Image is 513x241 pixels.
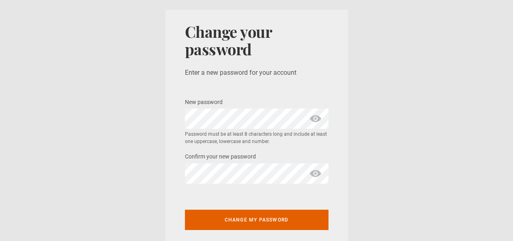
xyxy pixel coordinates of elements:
[185,68,328,78] p: Enter a new password for your account
[185,23,328,58] h1: Change your password
[185,98,223,107] label: New password
[185,130,328,145] small: Password must be at least 8 characters long and include at least one uppercase, lowercase and num...
[185,152,256,162] label: Confirm your new password
[309,109,322,129] span: show password
[309,163,322,184] span: show password
[185,210,328,230] button: Change my password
